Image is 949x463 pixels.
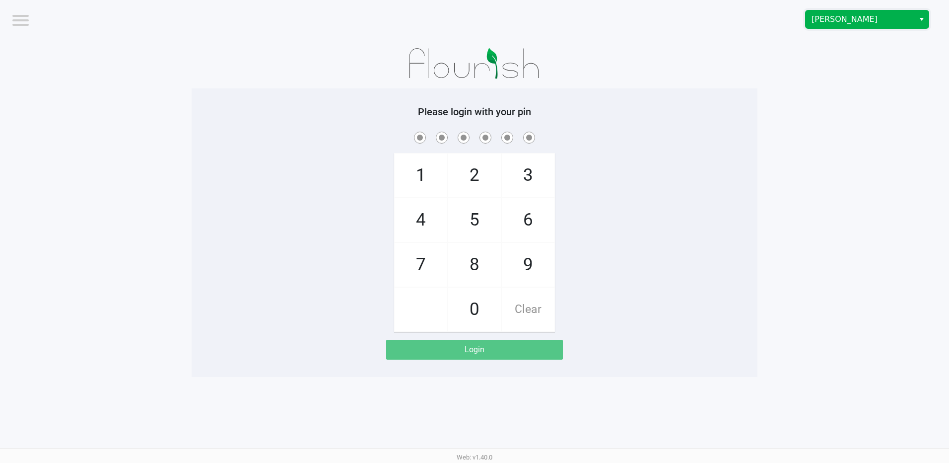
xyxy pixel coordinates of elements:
span: Web: v1.40.0 [457,454,492,461]
span: 1 [395,154,447,197]
span: 6 [502,198,554,242]
span: [PERSON_NAME] [812,13,908,25]
span: 3 [502,154,554,197]
span: 8 [448,243,501,287]
span: 7 [395,243,447,287]
span: 2 [448,154,501,197]
span: 9 [502,243,554,287]
button: Select [914,10,929,28]
span: 0 [448,288,501,331]
h5: Please login with your pin [199,106,750,118]
span: 5 [448,198,501,242]
span: Clear [502,288,554,331]
span: 4 [395,198,447,242]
